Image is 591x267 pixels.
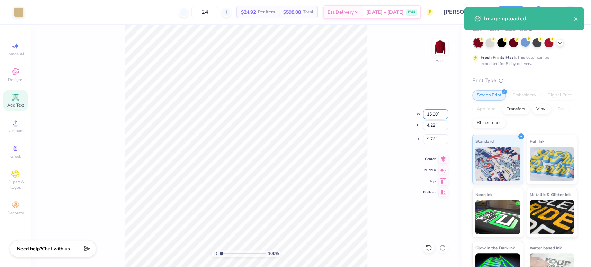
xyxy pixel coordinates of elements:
span: Chat with us. [42,246,71,252]
img: Neon Ink [475,200,520,234]
span: Standard [475,138,494,145]
span: Top [423,179,436,184]
span: Bottom [423,190,436,195]
span: Neon Ink [475,191,492,198]
span: Total [303,9,313,16]
span: [DATE] - [DATE] [366,9,404,16]
div: Foil [553,104,570,114]
span: Est. Delivery [328,9,354,16]
span: Clipart & logos [3,179,28,190]
span: Center [423,157,436,162]
img: Puff Ink [530,147,574,181]
input: Untitled Design [438,5,489,19]
span: 100 % [268,250,279,257]
input: – – [191,6,218,18]
span: Upload [9,128,23,133]
span: Puff Ink [530,138,544,145]
span: Add Text [7,102,24,108]
div: Rhinestones [472,118,506,128]
strong: Need help? [17,246,42,252]
img: Metallic & Glitter Ink [530,200,574,234]
img: Standard [475,147,520,181]
div: Vinyl [532,104,551,114]
span: Image AI [8,51,24,57]
div: Screen Print [472,90,506,101]
span: Per Item [258,9,275,16]
div: Print Type [472,76,577,84]
span: $598.08 [283,9,301,16]
div: Applique [472,104,500,114]
div: Digital Print [543,90,576,101]
span: FREE [408,10,415,15]
img: Back [433,40,447,54]
span: Middle [423,168,436,173]
span: Glow in the Dark Ink [475,244,515,251]
span: Greek [10,154,21,159]
span: Metallic & Glitter Ink [530,191,571,198]
span: Decorate [7,210,24,216]
div: This color can be expedited for 5 day delivery. [481,54,566,67]
div: Embroidery [508,90,541,101]
div: Transfers [502,104,530,114]
strong: Fresh Prints Flash: [481,55,517,60]
span: Water based Ink [530,244,562,251]
div: Image uploaded [484,15,574,23]
button: close [574,15,579,23]
div: Back [436,57,445,64]
span: Designs [8,77,23,82]
span: $24.92 [241,9,256,16]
